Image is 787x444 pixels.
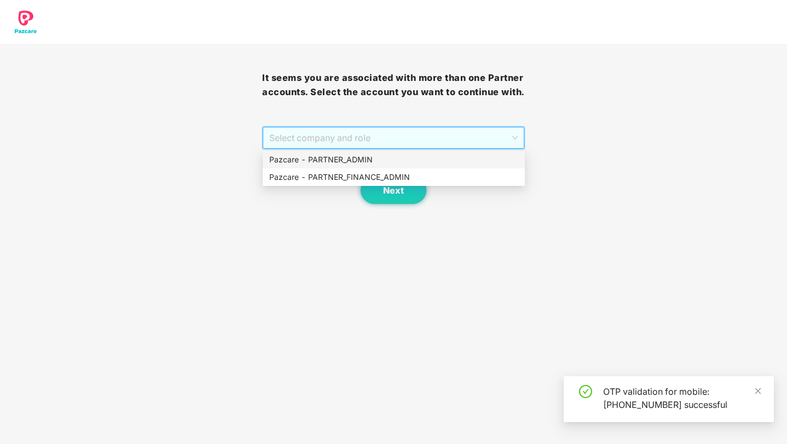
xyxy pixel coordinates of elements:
h3: It seems you are associated with more than one Partner accounts. Select the account you want to c... [262,71,524,99]
span: Select company and role [269,127,517,148]
div: Pazcare - PARTNER_ADMIN [269,154,518,166]
span: close [754,387,762,395]
div: Pazcare - PARTNER_FINANCE_ADMIN [269,171,518,183]
span: check-circle [579,385,592,398]
div: Pazcare - PARTNER_FINANCE_ADMIN [263,168,525,186]
button: Next [361,177,426,204]
div: OTP validation for mobile: [PHONE_NUMBER] successful [603,385,761,411]
span: Next [383,185,404,196]
div: Pazcare - PARTNER_ADMIN [263,151,525,168]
